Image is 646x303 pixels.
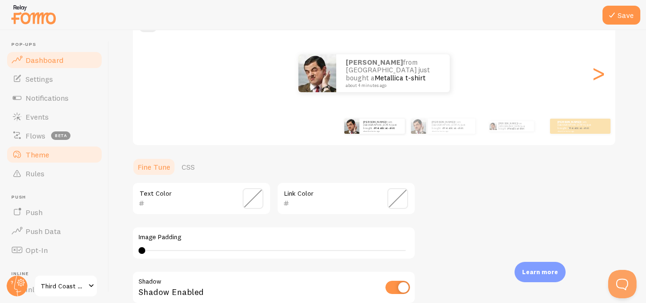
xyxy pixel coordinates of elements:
[6,126,103,145] a: Flows beta
[6,145,103,164] a: Theme
[558,120,595,132] p: from [GEOGRAPHIC_DATA] just bought a
[298,54,336,92] img: Fomo
[26,226,61,236] span: Push Data
[26,131,45,140] span: Flows
[498,122,517,125] strong: [PERSON_NAME]
[558,130,594,132] small: about 4 minutes ago
[375,126,395,130] a: Metallica t-shirt
[6,88,103,107] a: Notifications
[363,120,386,124] strong: [PERSON_NAME]
[363,120,401,132] p: from [GEOGRAPHIC_DATA] just bought a
[26,245,48,255] span: Opt-In
[10,2,57,26] img: fomo-relay-logo-orange.svg
[26,169,44,178] span: Rules
[51,131,70,140] span: beta
[139,233,409,242] label: Image Padding
[432,130,471,132] small: about 4 minutes ago
[443,126,463,130] a: Metallica t-shirt
[6,241,103,260] a: Opt-In
[432,120,471,132] p: from [GEOGRAPHIC_DATA] just bought a
[569,126,589,130] a: Metallica t-shirt
[489,122,497,130] img: Fomo
[26,208,43,217] span: Push
[26,150,49,159] span: Theme
[11,42,103,48] span: Pop-ups
[411,119,426,134] img: Fomo
[608,270,637,298] iframe: Help Scout Beacon - Open
[363,130,400,132] small: about 4 minutes ago
[26,93,69,103] span: Notifications
[346,58,403,67] strong: [PERSON_NAME]
[26,74,53,84] span: Settings
[6,107,103,126] a: Events
[498,121,530,131] p: from [GEOGRAPHIC_DATA] just bought a
[515,262,566,282] div: Learn more
[6,69,103,88] a: Settings
[593,39,604,107] div: Next slide
[432,120,454,124] strong: [PERSON_NAME]
[344,119,359,134] img: Fomo
[508,127,524,130] a: Metallica t-shirt
[6,203,103,222] a: Push
[346,59,440,88] p: from [GEOGRAPHIC_DATA] just bought a
[132,157,176,176] a: Fine Tune
[34,275,98,297] a: Third Coast Training
[26,55,63,65] span: Dashboard
[41,280,86,292] span: Third Coast Training
[6,164,103,183] a: Rules
[522,268,558,277] p: Learn more
[6,51,103,69] a: Dashboard
[375,73,426,82] a: Metallica t-shirt
[11,271,103,277] span: Inline
[11,194,103,200] span: Push
[176,157,201,176] a: CSS
[6,222,103,241] a: Push Data
[346,83,437,88] small: about 4 minutes ago
[558,120,580,124] strong: [PERSON_NAME]
[26,112,49,121] span: Events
